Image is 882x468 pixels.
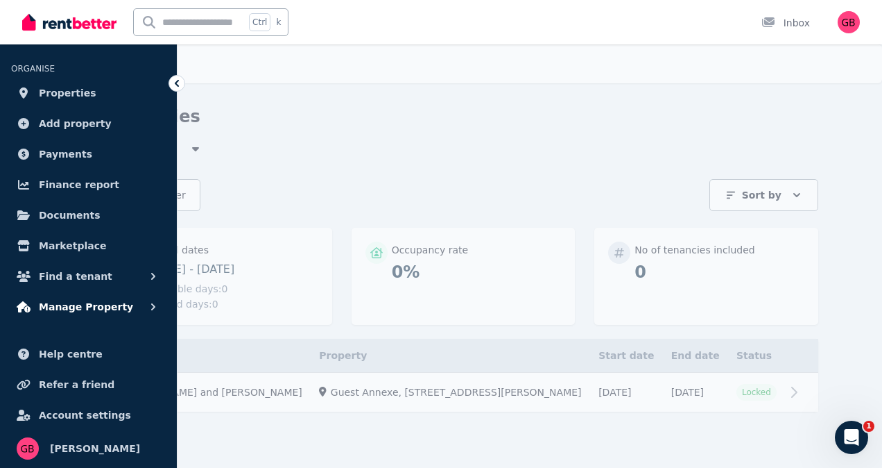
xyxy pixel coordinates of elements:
img: Gemma Birch [838,11,860,33]
a: View details for Rose and Nicholas Dove [108,373,818,412]
a: Documents [11,201,166,229]
p: Occupancy rate [392,243,469,257]
a: Payments [11,140,166,168]
button: Manage Property [11,293,166,321]
a: Account settings [11,401,166,429]
p: 0 [634,261,804,283]
iframe: Intercom live chat [835,421,868,454]
span: Account settings [39,407,131,424]
span: Available days: 0 [148,282,228,296]
th: Status [728,339,785,373]
a: Refer a friend [11,371,166,399]
img: RentBetter [22,12,116,33]
p: 0% [392,261,562,283]
p: Sort by [742,188,781,202]
span: Manage Property [39,299,133,315]
button: Sort by [709,179,818,211]
div: Inbox [761,16,810,30]
span: k [276,17,281,28]
span: Documents [39,207,101,224]
span: Rented days: 0 [148,297,218,311]
span: Add property [39,115,112,132]
span: 1 [863,421,874,432]
span: Marketplace [39,237,106,254]
a: Help centre [11,340,166,368]
span: Help centre [39,346,103,362]
span: ORGANISE [11,64,55,74]
span: Refer a friend [39,376,114,393]
th: End date [663,339,728,373]
span: [PERSON_NAME] [50,440,140,457]
a: Finance report [11,171,166,199]
span: Properties [39,85,96,101]
th: Start date [590,339,663,373]
span: Finance report [39,176,119,193]
th: Property [311,339,590,373]
span: Payments [39,146,92,162]
a: Add property [11,110,166,137]
p: No of tenancies included [634,243,754,257]
button: Find a tenant [11,262,166,290]
span: Find a tenant [39,268,112,285]
span: Ctrl [249,13,270,31]
img: Gemma Birch [17,437,39,460]
a: Marketplace [11,232,166,260]
p: [DATE] - [DATE] [148,261,318,278]
p: Period dates [148,243,209,257]
a: Properties [11,79,166,107]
